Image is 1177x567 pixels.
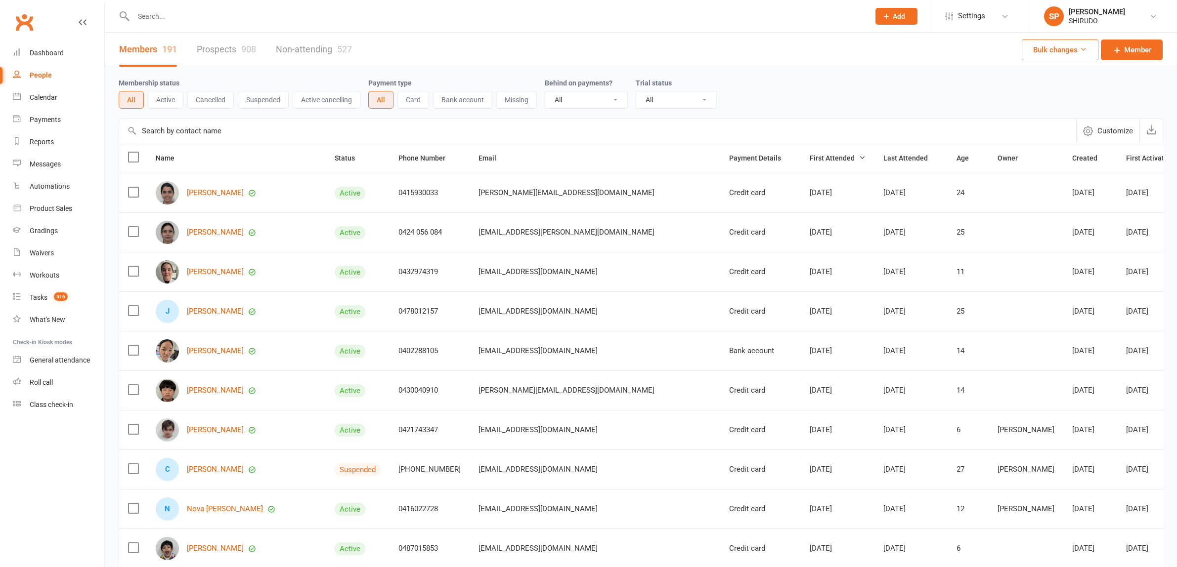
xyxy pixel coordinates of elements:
div: Credit card [729,386,792,395]
img: Vedang [156,537,179,560]
input: Search... [131,9,863,23]
div: Credit card [729,505,792,513]
div: [PERSON_NAME] [998,426,1054,434]
a: Reports [13,131,104,153]
div: 14 [957,347,980,355]
div: [DATE] [883,386,939,395]
div: Roll call [30,378,53,386]
a: Dashboard [13,42,104,64]
a: Tasks 516 [13,286,104,309]
div: 12 [957,505,980,513]
button: First Attended [810,152,866,164]
div: 0432974319 [398,268,461,276]
span: Add [893,12,905,20]
a: Payments [13,109,104,131]
a: Messages [13,153,104,175]
a: Clubworx [12,10,37,35]
button: Cancelled [187,91,234,109]
button: Last Attended [883,152,939,164]
div: Calendar [30,93,57,101]
a: [PERSON_NAME] [187,426,244,434]
div: Active [335,187,365,200]
span: Last Attended [883,154,939,162]
a: Member [1101,40,1163,60]
label: Membership status [119,79,179,87]
div: Workouts [30,271,59,279]
div: [DATE] [810,544,866,553]
div: People [30,71,52,79]
div: Credit card [729,268,792,276]
div: [DATE] [1072,544,1108,553]
button: Customize [1076,119,1139,143]
div: [DATE] [810,268,866,276]
span: [EMAIL_ADDRESS][PERSON_NAME][DOMAIN_NAME] [479,223,654,242]
div: Credit card [729,228,792,237]
div: [DATE] [883,505,939,513]
div: 25 [957,228,980,237]
button: Active [148,91,183,109]
div: [DATE] [883,347,939,355]
div: 908 [241,44,256,54]
span: 516 [54,292,68,301]
div: SP [1044,6,1064,26]
span: First Attended [810,154,866,162]
button: Card [397,91,429,109]
div: [PERSON_NAME] [998,505,1054,513]
div: [DATE] [883,465,939,474]
span: [EMAIL_ADDRESS][DOMAIN_NAME] [479,420,598,439]
div: Messages [30,160,61,168]
a: People [13,64,104,86]
div: 11 [957,268,980,276]
div: Gradings [30,227,58,235]
div: Waivers [30,249,54,257]
span: Name [156,154,185,162]
div: Active [335,305,365,318]
div: 0487015853 [398,544,461,553]
div: [DATE] [1072,228,1108,237]
div: Active [335,503,365,516]
span: Member [1124,44,1151,56]
span: [PERSON_NAME][EMAIL_ADDRESS][DOMAIN_NAME] [479,381,654,400]
div: [DATE] [883,307,939,316]
div: 6 [957,426,980,434]
div: Active [335,226,365,239]
div: [DATE] [1072,307,1108,316]
a: Members191 [119,33,177,67]
div: [DATE] [1072,386,1108,395]
span: [EMAIL_ADDRESS][DOMAIN_NAME] [479,460,598,479]
a: General attendance kiosk mode [13,349,104,371]
a: [PERSON_NAME] [187,307,244,316]
span: Created [1072,154,1108,162]
div: Automations [30,182,70,190]
div: [DATE] [810,228,866,237]
a: [PERSON_NAME] [187,347,244,355]
span: Customize [1097,125,1133,137]
a: Class kiosk mode [13,394,104,416]
span: [EMAIL_ADDRESS][DOMAIN_NAME] [479,499,598,518]
span: [PERSON_NAME][EMAIL_ADDRESS][DOMAIN_NAME] [479,183,654,202]
img: Daniel [156,379,179,402]
div: Tasks [30,293,47,301]
span: [EMAIL_ADDRESS][DOMAIN_NAME] [479,302,598,321]
div: Credit card [729,189,792,197]
div: [DATE] [810,189,866,197]
div: [DATE] [810,347,866,355]
a: [PERSON_NAME] [187,189,244,197]
img: Kashish [156,181,179,204]
div: Nova [156,497,179,521]
div: 6 [957,544,980,553]
div: [DATE] [883,426,939,434]
button: Add [875,8,917,25]
div: 191 [162,44,177,54]
a: Nova [PERSON_NAME] [187,505,263,513]
div: SHIRUDO [1069,16,1125,25]
div: [DATE] [883,228,939,237]
div: Active [335,424,365,437]
div: Active [335,384,365,397]
div: Active [335,345,365,358]
button: Name [156,152,185,164]
div: [PERSON_NAME] [1069,7,1125,16]
span: Age [957,154,980,162]
button: Age [957,152,980,164]
div: General attendance [30,356,90,364]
